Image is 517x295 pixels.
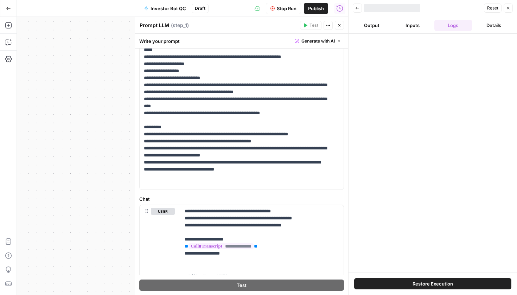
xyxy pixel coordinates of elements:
span: Test [237,282,247,289]
span: Draft [195,5,205,12]
button: Publish [304,3,328,14]
button: Reset [484,4,502,13]
button: user [151,208,175,215]
span: ( step_1 ) [171,22,189,29]
button: Logs [434,20,472,31]
label: Chat [139,195,344,203]
button: Details [475,20,513,31]
button: Generate with AI [292,37,344,46]
button: Restore Execution [354,278,511,289]
span: Test [309,22,318,28]
textarea: Prompt LLM [140,22,169,29]
button: Stop Run [266,3,301,14]
span: Investor Bot QC [151,5,186,12]
button: Test [300,21,321,30]
button: Output [353,20,391,31]
button: Inputs [394,20,432,31]
span: Reset [487,5,498,11]
span: Publish [308,5,324,12]
div: Write your prompt [135,34,348,48]
span: Stop Run [277,5,296,12]
button: Investor Bot QC [140,3,190,14]
span: Restore Execution [413,280,453,287]
button: Test [139,280,344,291]
div: user [140,205,175,284]
span: Generate with AI [301,38,335,44]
